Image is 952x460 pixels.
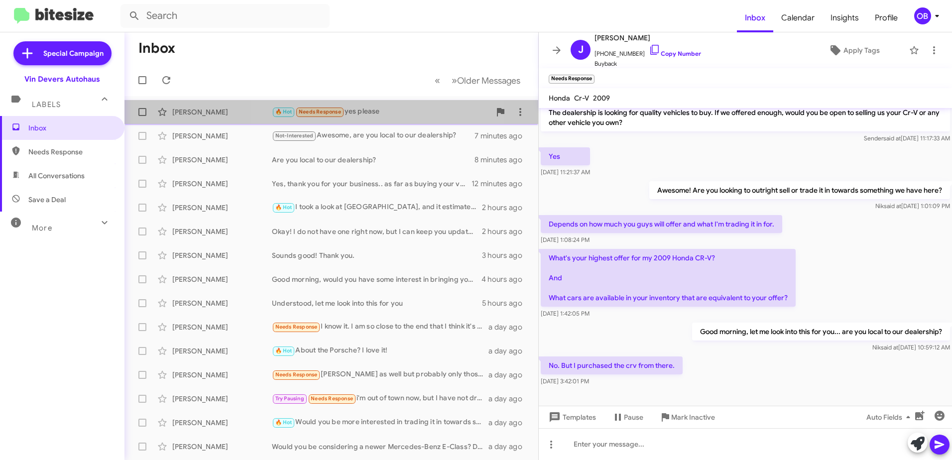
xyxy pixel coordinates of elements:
div: [PERSON_NAME] [172,442,272,452]
span: [DATE] 3:42:01 PM [541,377,589,385]
span: Buyback [595,59,701,69]
span: Labels [32,100,61,109]
span: said at [883,134,901,142]
div: Understood, let me look into this for you [272,298,482,308]
div: Okay! I do not have one right now, but I can keep you updated. [272,227,482,236]
small: Needs Response [549,75,595,84]
span: Apply Tags [843,41,880,59]
span: Pause [624,408,643,426]
span: 🔥 Hot [275,204,292,211]
div: [PERSON_NAME] [172,179,272,189]
div: Good morning, would you have some interest in bringing your Q3 to the dealership either [DATE] or... [272,274,481,284]
div: a day ago [488,442,530,452]
button: Apply Tags [803,41,904,59]
div: I took a look at [GEOGRAPHIC_DATA], and it estimates it at 22,560. We are usually in their ballpa... [272,202,482,213]
p: Good morning, let me look into this for you... are you local to our dealership? [692,323,950,341]
div: a day ago [488,394,530,404]
div: [PERSON_NAME] [172,131,272,141]
div: Yes, thank you for your business.. as far as buying your vehicle, we would definitely need to see... [272,179,472,189]
span: Inbox [28,123,113,133]
div: [PERSON_NAME] [172,274,272,284]
p: Depends on how much you guys will offer and what I'm trading it in for. [541,215,782,233]
div: [PERSON_NAME] [172,394,272,404]
div: 3 hours ago [482,250,530,260]
button: OB [906,7,941,24]
div: [PERSON_NAME] as well but probably only those two. The reliability in anything else for me is que... [272,369,488,380]
span: Not-Interested [275,132,314,139]
span: [DATE] 1:42:05 PM [541,310,590,317]
div: About the Porsche? I love it! [272,345,488,356]
a: Calendar [773,3,823,32]
div: Are you local to our dealership? [272,155,475,165]
div: a day ago [488,418,530,428]
span: Nik [DATE] 10:59:12 AM [872,344,950,351]
button: Next [446,70,526,91]
div: yes please [272,106,490,117]
span: » [452,74,457,87]
span: Nik [DATE] 1:01:09 PM [875,202,950,210]
span: Sender [DATE] 11:17:33 AM [864,134,950,142]
span: Special Campaign [43,48,104,58]
span: Needs Response [311,395,353,402]
div: OB [914,7,931,24]
button: Mark Inactive [651,408,723,426]
span: Cr-V [574,94,589,103]
div: 2 hours ago [482,227,530,236]
div: 12 minutes ago [472,179,530,189]
div: [PERSON_NAME] [172,155,272,165]
span: [PHONE_NUMBER] [595,44,701,59]
nav: Page navigation example [429,70,526,91]
p: Yes [541,147,590,165]
div: a day ago [488,322,530,332]
button: Previous [429,70,446,91]
span: said at [881,344,898,351]
div: i'm out of town now, but I have not driven that vehicle since the estimate so whatever it was at ... [272,393,488,404]
div: [PERSON_NAME] [172,346,272,356]
div: [PERSON_NAME] [172,322,272,332]
div: Would you be considering a newer Mercedes-Benz E-Class? Different model? [272,442,488,452]
span: J [578,42,584,58]
button: Auto Fields [858,408,922,426]
a: Special Campaign [13,41,112,65]
span: Honda [549,94,570,103]
div: a day ago [488,346,530,356]
div: 2 hours ago [482,203,530,213]
a: Profile [867,3,906,32]
span: 🔥 Hot [275,109,292,115]
p: Awesome! Are you looking to outright sell or trade it in towards something we have here? [649,181,950,199]
div: [PERSON_NAME] [172,418,272,428]
span: Auto Fields [866,408,914,426]
span: Needs Response [299,109,341,115]
div: [PERSON_NAME] [172,370,272,380]
span: Needs Response [28,147,113,157]
a: Copy Number [649,50,701,57]
div: [PERSON_NAME] [172,107,272,117]
div: Sounds good! Thank you. [272,250,482,260]
button: Pause [604,408,651,426]
span: said at [884,202,901,210]
span: 🔥 Hot [275,347,292,354]
span: Try Pausing [275,395,304,402]
a: Inbox [737,3,773,32]
h1: Inbox [138,40,175,56]
div: Awesome, are you local to our dealership? [272,130,475,141]
p: No. But I purchased the crv from there. [541,356,683,374]
span: [DATE] 1:08:24 PM [541,236,590,243]
span: 2009 [593,94,610,103]
span: Templates [547,408,596,426]
span: More [32,224,52,232]
p: What's your highest offer for my 2009 Honda CR-V? And What cars are available in your inventory t... [541,249,796,307]
span: Save a Deal [28,195,66,205]
span: Older Messages [457,75,520,86]
div: 5 hours ago [482,298,530,308]
div: [PERSON_NAME] [172,227,272,236]
a: Insights [823,3,867,32]
span: Mark Inactive [671,408,715,426]
div: a day ago [488,370,530,380]
div: [PERSON_NAME] [172,250,272,260]
span: [DATE] 11:21:37 AM [541,168,590,176]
